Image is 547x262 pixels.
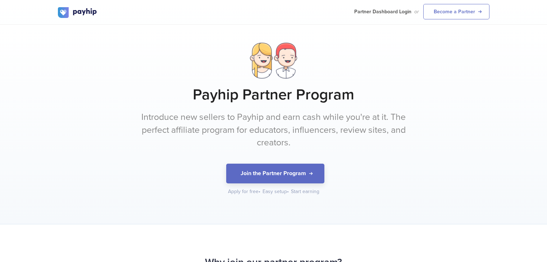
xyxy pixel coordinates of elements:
[228,188,261,195] div: Apply for free
[58,7,97,18] img: logo.svg
[259,188,260,195] span: •
[226,164,324,183] button: Join the Partner Program
[139,111,409,149] p: Introduce new sellers to Payhip and earn cash while you're at it. The perfect affiliate program f...
[287,188,289,195] span: •
[263,188,290,195] div: Easy setup
[423,4,489,19] a: Become a Partner
[291,188,319,195] div: Start earning
[250,43,272,79] img: lady.png
[58,86,489,104] h1: Payhip Partner Program
[274,43,297,79] img: dude.png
